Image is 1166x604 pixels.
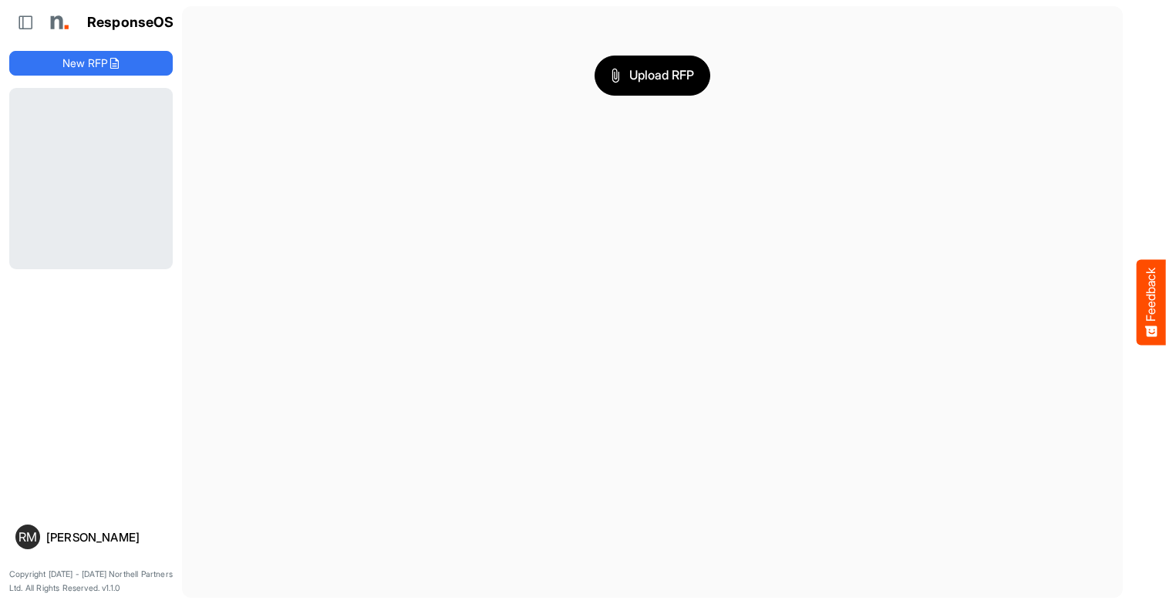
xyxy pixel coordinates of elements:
[9,51,173,76] button: New RFP
[9,88,173,269] div: Loading...
[9,568,173,595] p: Copyright [DATE] - [DATE] Northell Partners Ltd. All Rights Reserved. v1.1.0
[87,15,174,31] h1: ResponseOS
[1137,259,1166,345] button: Feedback
[42,7,73,38] img: Northell
[611,66,694,86] span: Upload RFP
[19,531,37,543] span: RM
[595,56,710,96] button: Upload RFP
[46,531,167,543] div: [PERSON_NAME]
